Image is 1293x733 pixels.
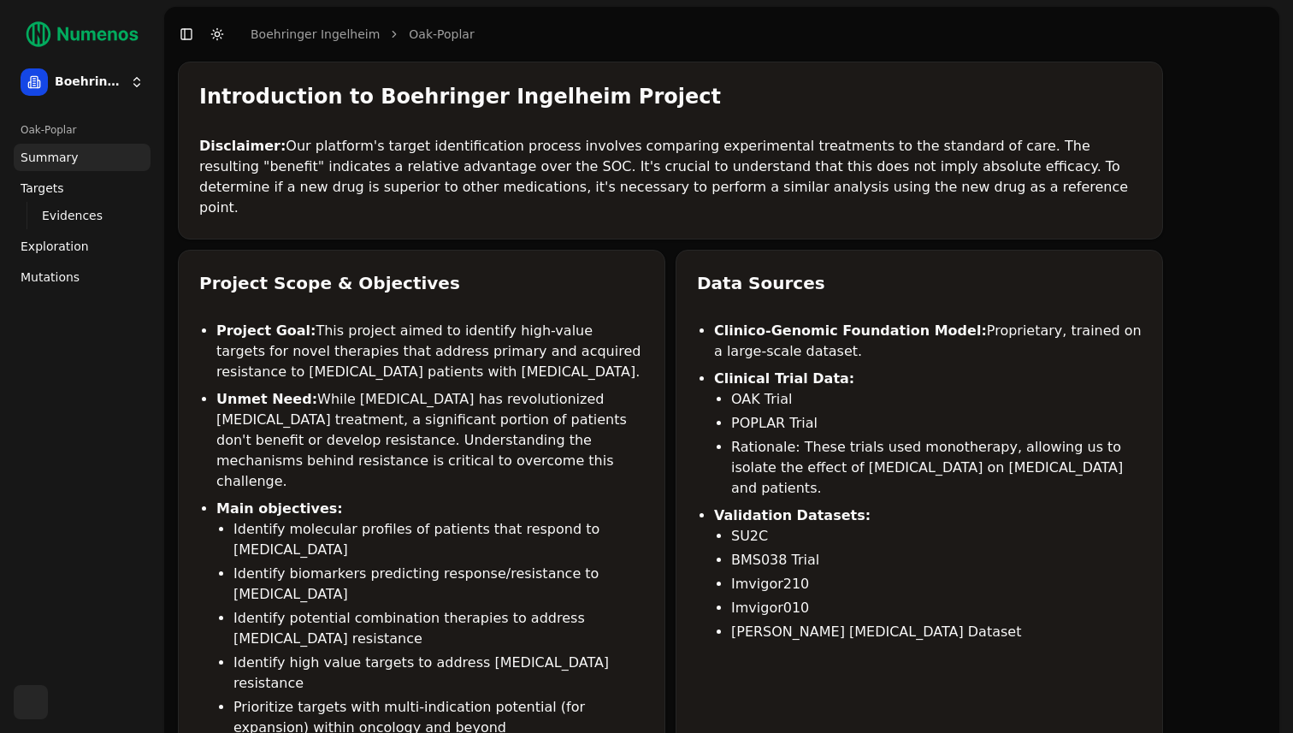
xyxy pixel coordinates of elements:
[731,550,1142,570] li: BMS038 Trial
[216,321,644,382] li: This project aimed to identify high-value targets for novel therapies that address primary and ac...
[14,116,151,144] div: Oak-Poplar
[714,507,871,523] strong: Validation Datasets:
[199,83,1142,110] div: Introduction to Boehringer Ingelheim Project
[233,653,644,694] li: Identify high value targets to address [MEDICAL_DATA] resistance
[251,26,380,43] a: Boehringer Ingelheim
[199,138,286,154] strong: Disclaimer:
[14,14,151,55] img: Numenos
[21,180,64,197] span: Targets
[14,144,151,171] a: Summary
[216,322,316,339] strong: Project Goal:
[42,207,103,224] span: Evidences
[409,26,474,43] a: Oak-Poplar
[35,204,130,228] a: Evidences
[14,233,151,260] a: Exploration
[205,22,229,46] button: Toggle Dark Mode
[21,269,80,286] span: Mutations
[233,608,644,649] li: Identify potential combination therapies to address [MEDICAL_DATA] resistance
[199,136,1142,218] p: Our platform's target identification process involves comparing experimental treatments to the st...
[714,322,987,339] strong: Clinico-Genomic Foundation Model:
[14,174,151,202] a: Targets
[216,391,317,407] strong: Unmet Need:
[14,62,151,103] button: Boehringer Ingelheim
[714,321,1142,362] li: Proprietary, trained on a large-scale dataset.
[731,526,1142,547] li: SU2C
[233,519,644,560] li: Identify molecular profiles of patients that respond to [MEDICAL_DATA]
[714,370,854,387] strong: Clinical Trial Data:
[731,389,1142,410] li: OAK Trial
[14,263,151,291] a: Mutations
[731,413,1142,434] li: POPLAR Trial
[174,22,198,46] button: Toggle Sidebar
[251,26,475,43] nav: breadcrumb
[216,389,644,492] li: While [MEDICAL_DATA] has revolutionized [MEDICAL_DATA] treatment, a significant portion of patien...
[21,238,89,255] span: Exploration
[233,564,644,605] li: Identify biomarkers predicting response/resistance to [MEDICAL_DATA]
[216,500,343,517] strong: Main objectives:
[731,574,1142,594] li: Imvigor210
[697,271,1142,295] div: Data Sources
[731,622,1142,642] li: [PERSON_NAME] [MEDICAL_DATA] Dataset
[55,74,123,90] span: Boehringer Ingelheim
[731,598,1142,618] li: Imvigor010
[199,271,644,295] div: Project Scope & Objectives
[731,437,1142,499] li: Rationale: These trials used monotherapy, allowing us to isolate the effect of [MEDICAL_DATA] on ...
[21,149,79,166] span: Summary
